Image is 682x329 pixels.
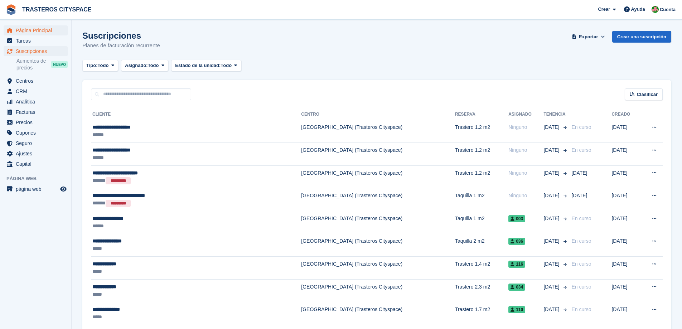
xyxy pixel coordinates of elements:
span: Todo [98,62,109,69]
span: Todo [221,62,232,69]
td: [DATE] [611,188,640,211]
span: En curso [571,147,591,153]
a: menu [4,76,68,86]
span: Cuenta [660,6,676,13]
a: menu [4,36,68,46]
td: Trastero 1.7 m2 [455,302,508,325]
span: Exportar [579,33,598,40]
span: En curso [571,306,591,312]
td: [GEOGRAPHIC_DATA] (Trasteros Cityspace) [301,302,455,325]
span: En curso [571,238,591,244]
a: Crear una suscripción [612,31,671,43]
td: [DATE] [611,234,640,257]
button: Asignado: Todo [121,60,168,72]
a: menu [4,138,68,148]
button: Exportar [571,31,606,43]
span: Crear [598,6,610,13]
th: Centro [301,109,455,120]
span: [DATE] [543,169,561,177]
span: [DATE] [543,124,561,131]
span: Ayuda [631,6,645,13]
th: Cliente [91,109,301,120]
td: [DATE] [611,143,640,166]
td: [GEOGRAPHIC_DATA] (Trasteros Cityspace) [301,257,455,280]
span: Clasificar [637,91,658,98]
img: CitySpace [652,6,659,13]
td: Trastero 2.3 m2 [455,279,508,302]
img: stora-icon-8386f47178a22dfd0bd8f6a31ec36ba5ce8667c1dd55bd0f319d3a0aa187defe.svg [6,4,16,15]
a: menu [4,128,68,138]
span: página web [16,184,59,194]
button: Tipo: Todo [82,60,118,72]
td: Taquilla 1 m2 [455,211,508,234]
span: Estado de la unidad: [175,62,221,69]
td: Trastero 1.2 m2 [455,143,508,166]
td: Trastero 1.4 m2 [455,257,508,280]
td: Trastero 1.2 m2 [455,165,508,188]
a: menu [4,107,68,117]
td: [GEOGRAPHIC_DATA] (Trasteros Cityspace) [301,234,455,257]
span: Facturas [16,107,59,117]
th: Reserva [455,109,508,120]
a: Aumentos de precios NUEVO [16,57,68,72]
a: Vista previa de la tienda [59,185,68,193]
span: 003 [508,215,525,222]
span: En curso [571,261,591,267]
span: 116 [508,261,525,268]
a: menu [4,117,68,127]
span: Capital [16,159,59,169]
span: Analítica [16,97,59,107]
a: menu [4,159,68,169]
span: Centros [16,76,59,86]
div: Ninguno [508,192,543,199]
td: [GEOGRAPHIC_DATA] (Trasteros Cityspace) [301,143,455,166]
span: Asignado: [125,62,148,69]
span: CRM [16,86,59,96]
span: Suscripciones [16,46,59,56]
span: Precios [16,117,59,127]
p: Planes de facturación recurrente [82,42,160,50]
button: Estado de la unidad: Todo [171,60,241,72]
td: Trastero 1.2 m2 [455,120,508,143]
span: Página Principal [16,25,59,35]
th: Asignado [508,109,543,120]
span: [DATE] [543,283,561,291]
td: [GEOGRAPHIC_DATA] (Trasteros Cityspace) [301,120,455,143]
td: Taquilla 1 m2 [455,188,508,211]
span: Página web [6,175,71,182]
span: 110 [508,306,525,313]
div: Ninguno [508,146,543,154]
div: Ninguno [508,169,543,177]
span: En curso [571,216,591,221]
span: [DATE] [571,193,587,198]
h1: Suscripciones [82,31,160,40]
td: [DATE] [611,302,640,325]
td: [DATE] [611,120,640,143]
div: NUEVO [51,61,68,68]
span: [DATE] [543,215,561,222]
span: 036 [508,238,525,245]
span: [DATE] [543,306,561,313]
span: Todo [148,62,159,69]
a: menu [4,97,68,107]
span: [DATE] [543,237,561,245]
th: Tenencia [543,109,569,120]
a: menu [4,25,68,35]
span: 034 [508,284,525,291]
td: [DATE] [611,165,640,188]
td: [DATE] [611,257,640,280]
td: [GEOGRAPHIC_DATA] (Trasteros Cityspace) [301,211,455,234]
span: Aumentos de precios [16,58,51,71]
a: TRASTEROS CITYSPACE [19,4,95,15]
span: Seguro [16,138,59,148]
span: [DATE] [543,192,561,199]
a: menu [4,149,68,159]
span: Ajustes [16,149,59,159]
span: Tareas [16,36,59,46]
span: [DATE] [543,146,561,154]
a: menú [4,184,68,194]
span: [DATE] [571,170,587,176]
td: Taquilla 2 m2 [455,234,508,257]
span: En curso [571,284,591,290]
td: [DATE] [611,211,640,234]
